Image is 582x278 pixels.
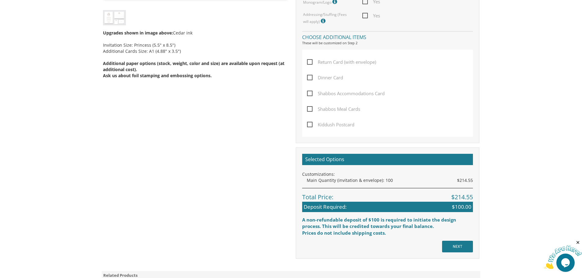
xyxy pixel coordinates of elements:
h4: Choose additional items [302,31,473,42]
span: Ask us about foil stamping and embossing options. [103,73,212,78]
div: Prices do not include shipping costs. [302,230,473,236]
input: NEXT [442,241,473,252]
span: Upgrades shown in image above: [103,30,173,36]
span: $100.00 [452,203,471,211]
div: Customizations: [302,171,473,177]
h2: Selected Options [302,154,473,165]
span: Additional paper options (stock, weight, color and size) are available upon request (at additiona... [103,60,284,72]
span: Yes [362,12,380,20]
div: Deposit Required: [302,202,473,212]
iframe: chat widget [544,240,582,269]
span: Shabbos Meal Cards [307,105,360,113]
span: Shabbos Accommodations Card [307,90,385,97]
span: Kiddush Postcard [307,121,354,128]
span: Return Card (with envelope) [307,58,376,66]
div: Total Price: [302,188,473,202]
div: Cedar ink Invitation Size: Princess (5.5" x 8.5") Additional Cards Size: A1 (4.88" x 3.5") [103,25,287,79]
span: $214.55 [451,193,473,202]
span: Dinner Card [307,74,343,81]
div: These will be customized on Step 2 [302,41,473,45]
div: A non-refundable deposit of $100 is required to initiate the design process. This will be credite... [302,217,473,230]
label: Addressing/Stuffing (Fees will apply) [303,12,353,25]
img: bminv-thumb-3.jpg [103,10,126,25]
div: Main Quantity (invitation & envelope): 100 [307,177,473,183]
span: $214.55 [457,177,473,183]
